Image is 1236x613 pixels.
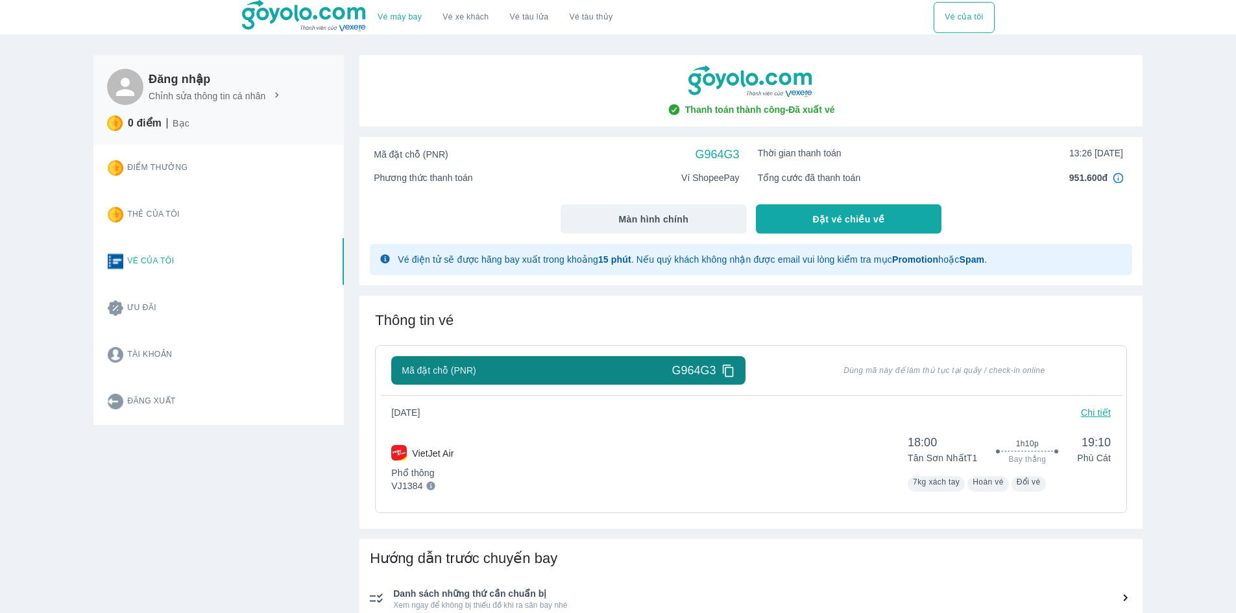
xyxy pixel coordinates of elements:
button: Ưu đãi [97,285,331,331]
button: Vé tàu thủy [559,2,623,33]
span: Bay thẳng [1008,454,1046,464]
p: VietJet Air [412,447,454,460]
button: Thẻ của tôi [97,191,331,238]
img: ticket [108,254,123,269]
img: star [107,115,123,131]
span: 1h10p [1016,439,1039,449]
a: Vé tàu lửa [500,2,559,33]
button: Vé của tôi [934,2,994,33]
span: Xem ngay để không bị thiếu đồ khi ra sân bay nhé [393,600,1132,610]
span: Mã đặt chỗ (PNR) [374,148,448,161]
strong: 15 phút [598,254,631,265]
button: Đặt vé chiều về [756,204,942,234]
span: Danh sách những thứ cần chuẩn bị [393,587,1132,600]
img: check-circle [668,103,681,116]
span: G964G3 [672,363,716,378]
strong: Promotion [892,254,938,265]
img: account [108,347,123,363]
span: Hoàn vé [973,477,1004,487]
div: Card thong tin user [93,145,344,425]
span: 18:00 [908,435,977,450]
span: Đổi vé [1017,477,1041,487]
span: Thanh toán thành công - Đã xuất vé [685,103,835,116]
span: Vé điện tử sẽ được hãng bay xuất trong khoảng . Nếu quý khách không nhận được email vui lòng kiểm... [398,254,987,265]
img: in4 [1113,173,1123,183]
img: ic_checklist [370,593,383,603]
span: Ví ShopeePay [681,171,740,184]
button: Tài khoản [97,331,331,378]
span: G964G3 [696,147,740,162]
div: choose transportation mode [367,2,623,33]
span: Mã đặt chỗ (PNR) [402,364,476,377]
span: Tổng cước đã thanh toán [758,171,861,184]
p: Chỉnh sửa thông tin cá nhân [149,90,266,102]
span: 7kg xách tay [913,477,960,487]
button: Màn hình chính [561,204,747,234]
span: 951.600đ [1069,171,1108,184]
span: 13:26 [DATE] [1069,147,1123,160]
span: 19:10 [1077,435,1111,450]
img: goyolo-logo [688,66,814,98]
span: Thông tin vé [375,312,454,328]
div: choose transportation mode [934,2,994,33]
p: Phù Cát [1077,451,1111,464]
button: Đăng xuất [97,378,331,425]
strong: Spam [959,254,984,265]
p: Phổ thông [391,466,454,479]
p: Tân Sơn Nhất T1 [908,451,977,464]
p: VJ1384 [391,479,422,492]
span: Màn hình chính [619,213,689,226]
span: Thời gian thanh toán [758,147,842,160]
span: Đặt vé chiều về [813,213,885,226]
img: glyph [380,254,390,263]
p: Bạc [173,117,189,130]
span: Dùng mã này để làm thủ tục tại quầy / check-in online [778,365,1111,376]
a: Vé xe khách [442,12,489,22]
span: Phương thức thanh toán [374,171,472,184]
img: star [108,160,123,176]
p: 0 điểm [128,117,162,130]
h6: Đăng nhập [149,71,282,87]
img: star [108,207,123,222]
a: Vé máy bay [378,12,422,22]
span: [DATE] [391,406,430,419]
p: Chi tiết [1081,406,1111,419]
img: promotion [108,300,123,316]
button: Điểm thưởng [97,145,331,191]
img: logout [108,394,123,409]
button: Vé của tôi [97,238,331,285]
span: Hướng dẫn trước chuyến bay [370,550,557,566]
